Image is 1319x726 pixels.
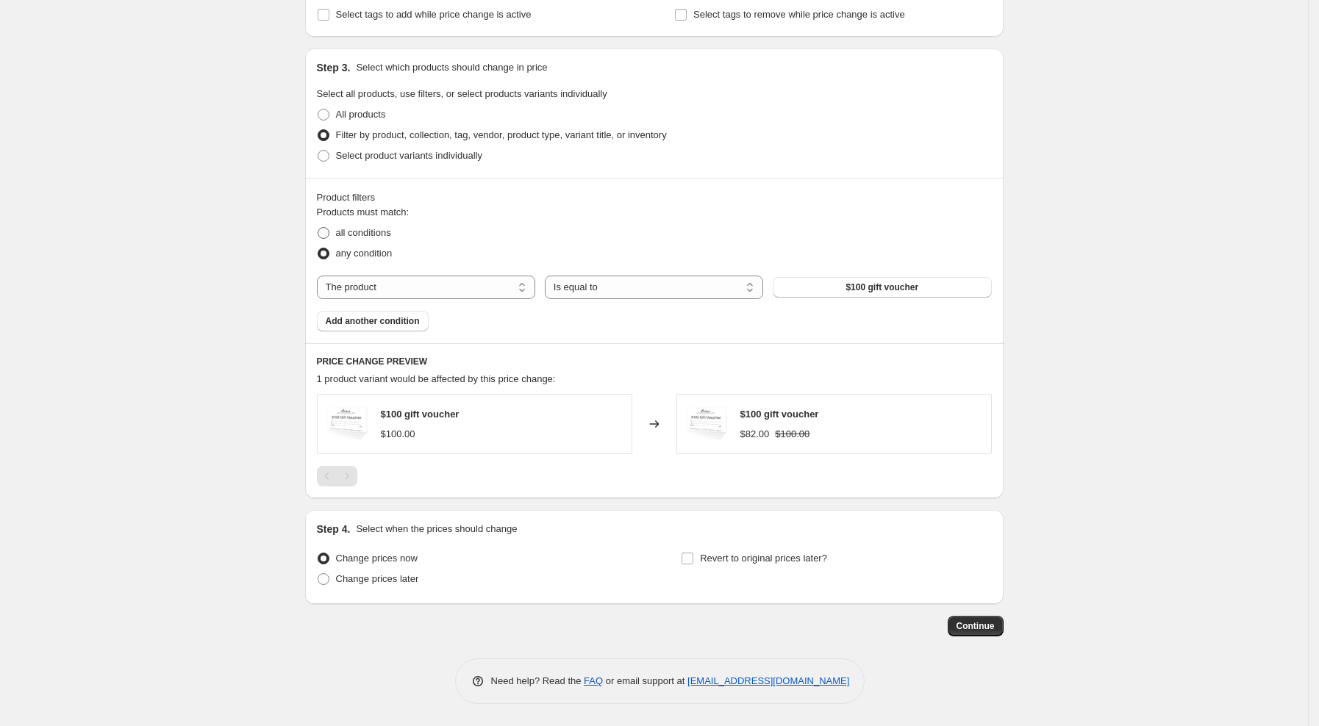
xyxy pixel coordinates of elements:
[491,675,585,686] span: Need help? Read the
[336,9,532,20] span: Select tags to add while price change is active
[317,88,607,99] span: Select all products, use filters, or select products variants individually
[336,573,419,584] span: Change prices later
[603,675,687,686] span: or email support at
[700,553,827,564] span: Revert to original prices later?
[326,315,420,327] span: Add another condition
[684,402,729,446] img: sj_product_thumb_178_1247_13966775-8397-44ad-9769-db5199933853_80x.jpg
[846,281,918,293] span: $100 gift voucher
[740,409,819,420] span: $100 gift voucher
[317,206,410,218] span: Products must match:
[775,427,809,442] strike: $100.00
[948,616,1004,636] button: Continue
[693,9,905,20] span: Select tags to remove while price change is active
[325,402,369,446] img: sj_product_thumb_178_1247_13966775-8397-44ad-9769-db5199933853_80x.jpg
[687,675,849,686] a: [EMAIL_ADDRESS][DOMAIN_NAME]
[317,356,992,367] h6: PRICE CHANGE PREVIEW
[317,311,429,331] button: Add another condition
[336,227,391,238] span: all conditions
[317,373,556,384] span: 1 product variant would be affected by this price change:
[317,190,992,205] div: Product filters
[584,675,603,686] a: FAQ
[773,277,991,298] button: $100 gift voucher
[336,248,393,259] span: any condition
[957,620,995,632] span: Continue
[356,522,517,536] p: Select when the prices should change
[317,522,351,536] h2: Step 4.
[336,553,418,564] span: Change prices now
[356,60,547,75] p: Select which products should change in price
[740,427,770,442] div: $82.00
[317,466,357,486] nav: Pagination
[336,150,482,161] span: Select product variants individually
[381,409,460,420] span: $100 gift voucher
[336,109,386,120] span: All products
[381,427,415,442] div: $100.00
[336,129,667,140] span: Filter by product, collection, tag, vendor, product type, variant title, or inventory
[317,60,351,75] h2: Step 3.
